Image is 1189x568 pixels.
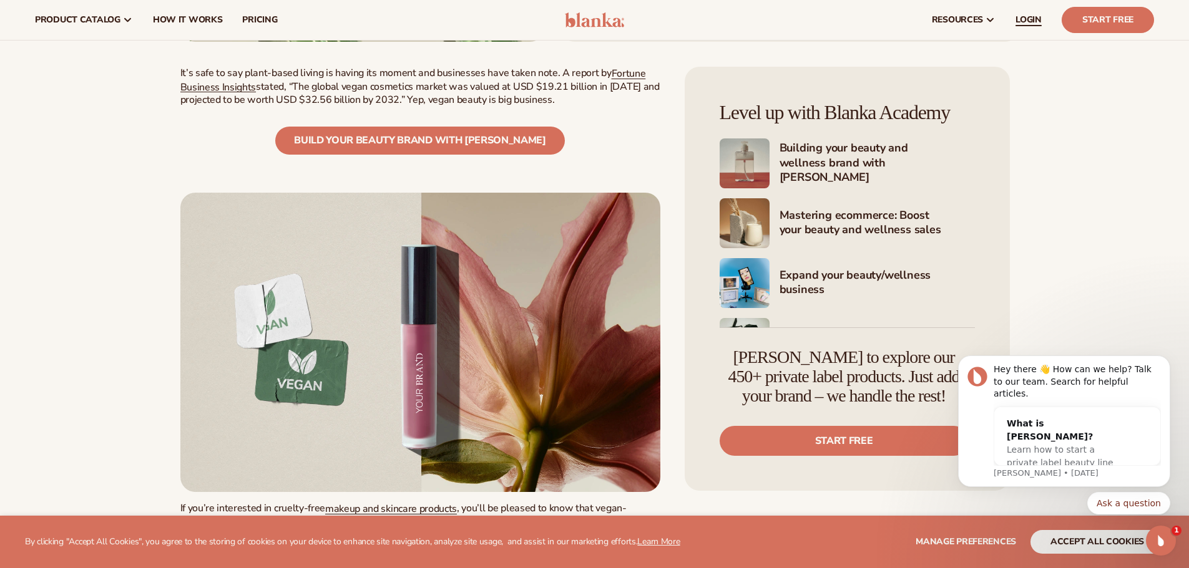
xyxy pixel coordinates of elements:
a: Sign up - Blanka Brand [180,193,660,493]
button: accept all cookies [1030,530,1164,554]
img: Shopify Image 2 [720,138,770,188]
iframe: Intercom live chat [1146,526,1176,556]
h4: Level up with Blanka Academy [720,102,975,123]
a: Shopify Image 3 Mastering ecommerce: Boost your beauty and wellness sales [720,198,975,248]
button: Manage preferences [916,530,1016,554]
img: Shopify Image 4 [720,258,770,308]
span: stated, “The global vegan cosmetics market was valued at USD $19.21 billion in [DATE] and project... [180,80,660,107]
img: Vegan and plants backdrop of a plant-based lip gloss [180,193,660,493]
span: How It Works [153,15,223,25]
p: By clicking "Accept All Cookies", you agree to the storing of cookies on your device to enhance s... [25,537,680,547]
a: Learn More [637,536,680,547]
span: If you’re interested in cruelty-free [180,501,325,515]
a: Shopify Image 4 Expand your beauty/wellness business [720,258,975,308]
a: Shopify Image 5 Marketing your beauty and wellness brand 101 [720,318,975,368]
span: pricing [242,15,277,25]
span: resources [932,15,983,25]
a: Fortune Business Insights [180,67,646,94]
img: Shopify Image 3 [720,198,770,248]
a: Start free [720,426,969,456]
span: LOGIN [1015,15,1042,25]
a: Start Free [1062,7,1154,33]
iframe: Intercom notifications message [939,327,1189,534]
span: product catalog [35,15,120,25]
span: Manage preferences [916,536,1016,547]
img: Shopify Image 5 [720,318,770,368]
h4: [PERSON_NAME] to explore our 450+ private label products. Just add your brand – we handle the rest! [720,348,969,405]
img: logo [565,12,624,27]
h4: Mastering ecommerce: Boost your beauty and wellness sales [780,208,975,239]
h4: Building your beauty and wellness brand with [PERSON_NAME] [780,141,975,186]
span: It’s safe to say plant-based living is having its moment and businesses have taken note. A report by [180,66,612,80]
a: Build your beauty brand with [PERSON_NAME] [275,127,565,155]
a: makeup and skincare products [325,502,457,516]
span: 1 [1172,526,1182,536]
a: Shopify Image 2 Building your beauty and wellness brand with [PERSON_NAME] [720,138,975,188]
h4: Expand your beauty/wellness business [780,268,975,299]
